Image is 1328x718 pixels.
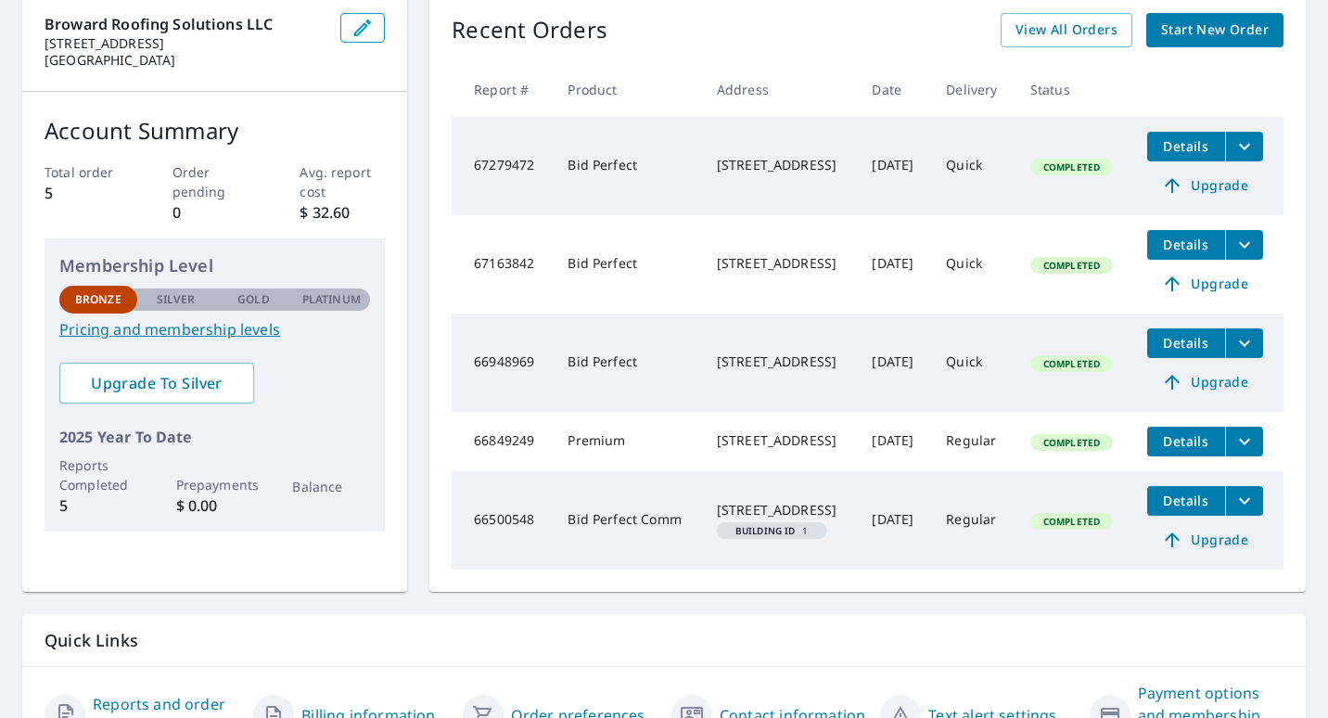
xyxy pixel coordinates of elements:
[717,353,843,371] div: [STREET_ADDRESS]
[1147,525,1263,555] a: Upgrade
[931,314,1015,412] td: Quick
[857,215,931,314] td: [DATE]
[45,114,385,147] p: Account Summary
[702,62,858,117] th: Address
[292,477,370,496] p: Balance
[452,62,553,117] th: Report #
[452,314,553,412] td: 66948969
[1032,160,1111,173] span: Completed
[172,162,258,201] p: Order pending
[59,426,370,448] p: 2025 Year To Date
[1032,259,1111,272] span: Completed
[857,412,931,471] td: [DATE]
[59,455,137,494] p: Reports Completed
[1147,171,1263,200] a: Upgrade
[452,117,553,215] td: 67279472
[1158,334,1214,352] span: Details
[452,215,553,314] td: 67163842
[59,318,370,340] a: Pricing and membership levels
[1158,432,1214,450] span: Details
[1225,328,1263,358] button: filesDropdownBtn-66948969
[1158,492,1214,509] span: Details
[1001,13,1132,47] a: View All Orders
[724,526,820,535] span: 1
[735,526,796,535] em: Building ID
[75,291,121,308] p: Bronze
[45,13,326,35] p: Broward Roofing Solutions LLC
[857,471,931,570] td: [DATE]
[1158,137,1214,155] span: Details
[931,412,1015,471] td: Regular
[1225,132,1263,161] button: filesDropdownBtn-67279472
[237,291,269,308] p: Gold
[1015,62,1132,117] th: Status
[717,254,843,273] div: [STREET_ADDRESS]
[302,291,361,308] p: Platinum
[45,162,130,182] p: Total order
[553,412,701,471] td: Premium
[1032,357,1111,370] span: Completed
[1158,236,1214,253] span: Details
[300,201,385,224] p: $ 32.60
[74,373,239,393] span: Upgrade To Silver
[1147,328,1225,358] button: detailsBtn-66948969
[45,629,1283,652] p: Quick Links
[300,162,385,201] p: Avg. report cost
[59,253,370,278] p: Membership Level
[176,475,254,494] p: Prepayments
[1147,486,1225,516] button: detailsBtn-66500548
[717,156,843,174] div: [STREET_ADDRESS]
[1158,273,1252,295] span: Upgrade
[1225,230,1263,260] button: filesDropdownBtn-67163842
[59,363,254,404] a: Upgrade To Silver
[553,314,701,412] td: Bid Perfect
[157,291,196,308] p: Silver
[1032,436,1111,449] span: Completed
[553,62,701,117] th: Product
[1147,132,1225,161] button: detailsBtn-67279472
[931,215,1015,314] td: Quick
[59,494,137,517] p: 5
[1147,269,1263,299] a: Upgrade
[857,62,931,117] th: Date
[1158,371,1252,393] span: Upgrade
[1147,427,1225,456] button: detailsBtn-66849249
[452,13,607,47] p: Recent Orders
[452,471,553,570] td: 66500548
[717,501,843,519] div: [STREET_ADDRESS]
[553,471,701,570] td: Bid Perfect Comm
[172,201,258,224] p: 0
[452,412,553,471] td: 66849249
[1158,529,1252,551] span: Upgrade
[1147,367,1263,397] a: Upgrade
[1146,13,1283,47] a: Start New Order
[553,117,701,215] td: Bid Perfect
[553,215,701,314] td: Bid Perfect
[1225,427,1263,456] button: filesDropdownBtn-66849249
[857,117,931,215] td: [DATE]
[931,471,1015,570] td: Regular
[45,52,326,69] p: [GEOGRAPHIC_DATA]
[1161,19,1269,42] span: Start New Order
[1032,515,1111,528] span: Completed
[45,182,130,204] p: 5
[176,494,254,517] p: $ 0.00
[1158,174,1252,197] span: Upgrade
[1015,19,1117,42] span: View All Orders
[45,35,326,52] p: [STREET_ADDRESS]
[857,314,931,412] td: [DATE]
[931,62,1015,117] th: Delivery
[931,117,1015,215] td: Quick
[1225,486,1263,516] button: filesDropdownBtn-66500548
[717,431,843,450] div: [STREET_ADDRESS]
[1147,230,1225,260] button: detailsBtn-67163842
